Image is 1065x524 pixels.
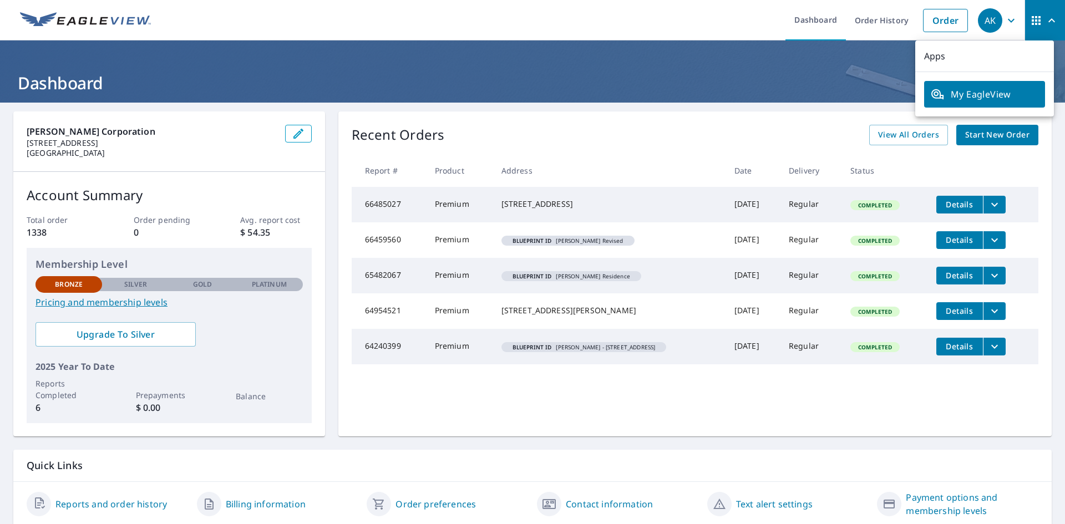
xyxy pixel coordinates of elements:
div: [STREET_ADDRESS][PERSON_NAME] [501,305,717,316]
th: Product [426,154,493,187]
td: Premium [426,258,493,293]
p: Avg. report cost [240,214,311,226]
td: Premium [426,293,493,329]
a: View All Orders [869,125,948,145]
p: 1338 [27,226,98,239]
span: Completed [851,272,899,280]
p: Recent Orders [352,125,445,145]
button: detailsBtn-66459560 [936,231,983,249]
p: $ 0.00 [136,401,202,414]
td: Regular [780,329,841,364]
p: Bronze [55,279,83,289]
span: Details [943,235,976,245]
p: 6 [35,401,102,414]
td: [DATE] [726,187,780,222]
span: Details [943,270,976,281]
img: EV Logo [20,12,151,29]
button: filesDropdownBtn-64954521 [983,302,1006,320]
div: AK [978,8,1002,33]
p: Reports Completed [35,378,102,401]
a: My EagleView [924,81,1045,108]
td: 65482067 [352,258,426,293]
span: [PERSON_NAME] - [STREET_ADDRESS] [506,344,662,350]
p: Total order [27,214,98,226]
td: 64240399 [352,329,426,364]
em: Blueprint ID [513,344,552,350]
a: Start New Order [956,125,1038,145]
th: Status [841,154,927,187]
p: Balance [236,390,302,402]
button: filesDropdownBtn-65482067 [983,267,1006,284]
a: Upgrade To Silver [35,322,196,347]
a: Reports and order history [55,497,167,511]
span: Completed [851,201,899,209]
p: 2025 Year To Date [35,360,303,373]
a: Order preferences [395,497,476,511]
a: Pricing and membership levels [35,296,303,309]
p: 0 [134,226,205,239]
p: [PERSON_NAME] Corporation [27,125,276,138]
p: Platinum [252,279,287,289]
th: Delivery [780,154,841,187]
p: Silver [124,279,148,289]
td: [DATE] [726,258,780,293]
span: [PERSON_NAME] Residence [506,273,637,279]
span: Details [943,199,976,210]
h1: Dashboard [13,72,1052,94]
td: Premium [426,187,493,222]
button: filesDropdownBtn-66459560 [983,231,1006,249]
td: Regular [780,222,841,258]
span: Completed [851,308,899,316]
button: filesDropdownBtn-66485027 [983,196,1006,213]
span: Upgrade To Silver [44,328,187,340]
td: Premium [426,222,493,258]
p: Prepayments [136,389,202,401]
th: Report # [352,154,426,187]
span: My EagleView [931,88,1038,101]
p: Quick Links [27,459,1038,472]
a: Contact information [566,497,653,511]
p: Gold [193,279,212,289]
p: Account Summary [27,185,312,205]
td: 66485027 [352,187,426,222]
span: Completed [851,237,899,245]
button: detailsBtn-64954521 [936,302,983,320]
a: Billing information [226,497,306,511]
button: detailsBtn-66485027 [936,196,983,213]
td: Premium [426,329,493,364]
span: Completed [851,343,899,351]
p: [GEOGRAPHIC_DATA] [27,148,276,158]
a: Payment options and membership levels [906,491,1038,517]
td: 64954521 [352,293,426,329]
div: [STREET_ADDRESS] [501,199,717,210]
span: Details [943,306,976,316]
span: Details [943,341,976,352]
td: [DATE] [726,329,780,364]
td: Regular [780,258,841,293]
p: Membership Level [35,257,303,272]
button: detailsBtn-65482067 [936,267,983,284]
span: View All Orders [878,128,939,142]
em: Blueprint ID [513,273,552,279]
td: [DATE] [726,293,780,329]
p: Apps [915,40,1054,72]
p: $ 54.35 [240,226,311,239]
a: Text alert settings [736,497,813,511]
span: [PERSON_NAME] Revised [506,238,630,243]
button: filesDropdownBtn-64240399 [983,338,1006,355]
td: Regular [780,187,841,222]
td: [DATE] [726,222,780,258]
th: Date [726,154,780,187]
th: Address [493,154,726,187]
button: detailsBtn-64240399 [936,338,983,355]
span: Start New Order [965,128,1029,142]
p: [STREET_ADDRESS] [27,138,276,148]
p: Order pending [134,214,205,226]
em: Blueprint ID [513,238,552,243]
td: 66459560 [352,222,426,258]
a: Order [923,9,968,32]
td: Regular [780,293,841,329]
